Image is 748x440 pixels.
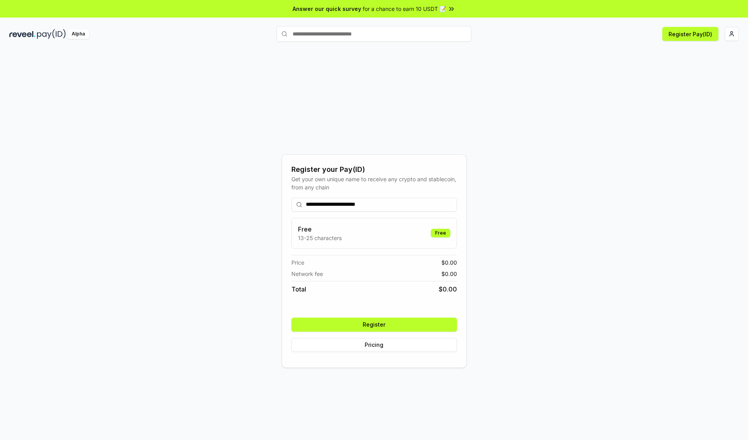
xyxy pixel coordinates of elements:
[291,284,306,294] span: Total
[298,234,342,242] p: 13-25 characters
[439,284,457,294] span: $ 0.00
[431,229,450,237] div: Free
[37,29,66,39] img: pay_id
[291,318,457,332] button: Register
[67,29,89,39] div: Alpha
[293,5,361,13] span: Answer our quick survey
[291,270,323,278] span: Network fee
[363,5,446,13] span: for a chance to earn 10 USDT 📝
[441,258,457,267] span: $ 0.00
[291,164,457,175] div: Register your Pay(ID)
[291,258,304,267] span: Price
[291,338,457,352] button: Pricing
[298,224,342,234] h3: Free
[441,270,457,278] span: $ 0.00
[291,175,457,191] div: Get your own unique name to receive any crypto and stablecoin, from any chain
[662,27,718,41] button: Register Pay(ID)
[9,29,35,39] img: reveel_dark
